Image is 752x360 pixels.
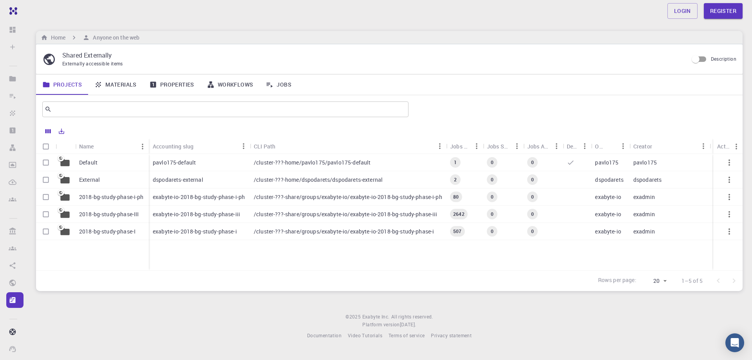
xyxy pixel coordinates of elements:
a: Terms of service [389,332,425,340]
h6: Anyone on the web [90,33,139,42]
div: Jobs Subm. [483,139,523,154]
span: © 2025 [345,313,362,321]
p: dspodarets-external [153,176,203,184]
span: 2 [451,176,460,183]
p: 2018-bg-study-phase-i-ph [79,193,144,201]
span: 0 [528,194,537,200]
button: Menu [578,140,591,152]
span: 0 [528,211,537,217]
a: Documentation [307,332,342,340]
div: Jobs Total [450,139,470,154]
button: Menu [697,140,710,152]
a: Privacy statement [431,332,472,340]
span: 0 [528,176,537,183]
a: Projects [36,74,88,95]
p: exabyte-io [595,210,621,218]
span: [DATE] . [400,321,416,327]
div: Owner [595,139,604,154]
div: Jobs Active [527,139,550,154]
h6: Home [48,33,65,42]
div: Default [563,139,591,154]
button: Menu [550,140,563,152]
p: exabyte-io [595,193,621,201]
p: exabyte-io-2018-bg-study-phase-i-ph [153,193,245,201]
div: Jobs Total [446,139,483,154]
p: Default [79,159,98,166]
button: Sort [193,140,206,152]
img: logo [6,7,17,15]
p: exadmin [633,210,655,218]
button: Menu [237,140,250,152]
a: Video Tutorials [348,332,382,340]
p: exabyte-io-2018-bg-study-phase-iii [153,210,240,218]
span: 0 [528,228,537,235]
a: Materials [88,74,143,95]
p: /cluster-???-home/pavlo175/pavlo175-default [254,159,371,166]
p: exabyte-io-2018-bg-study-phase-i [153,228,237,235]
a: Properties [143,74,201,95]
span: Platform version [362,321,399,329]
p: pavlo175-default [153,159,196,166]
p: exadmin [633,228,655,235]
p: Rows per page: [598,276,636,285]
span: Exabyte Inc. [362,313,390,320]
span: 0 [488,176,497,183]
p: dspodarets [633,176,662,184]
div: Creator [633,139,652,154]
span: All rights reserved. [391,313,433,321]
button: Menu [730,140,743,153]
div: Name [79,139,94,154]
span: 0 [488,194,497,200]
p: pavlo175 [633,159,657,166]
div: Actions [717,139,730,154]
p: /cluster-???-share/groups/exabyte-io/exabyte-io-2018-bg-study-phase-iii [254,210,437,218]
span: Terms of service [389,332,425,338]
div: 20 [640,275,669,287]
div: Accounting slug [149,139,250,154]
p: /cluster-???-share/groups/exabyte-io/exabyte-io-2018-bg-study-phase-i-ph [254,193,442,201]
p: /cluster-???-home/dspodarets/dspodarets-external [254,176,383,184]
p: 2018-bg-study-phase-III [79,210,139,218]
p: exadmin [633,193,655,201]
button: Columns [42,125,55,137]
a: Jobs [259,74,298,95]
span: 507 [450,228,465,235]
span: Privacy statement [431,332,472,338]
button: Menu [617,140,629,152]
nav: breadcrumb [39,33,141,42]
div: CLI Path [254,139,275,154]
a: Workflows [201,74,260,95]
a: Register [704,3,743,19]
p: 1–5 of 5 [681,277,703,285]
p: exabyte-io [595,228,621,235]
p: Shared Externally [62,51,682,60]
button: Sort [652,140,665,152]
div: Open Intercom Messenger [725,333,744,352]
div: Icon [56,139,75,154]
span: 0 [528,159,537,166]
a: Exabyte Inc. [362,313,390,321]
a: [DATE]. [400,321,416,329]
div: Jobs Subm. [487,139,511,154]
div: Name [75,139,149,154]
button: Sort [94,140,107,153]
span: Documentation [307,332,342,338]
button: Export [55,125,68,137]
div: Jobs Active [523,139,563,154]
p: pavlo175 [595,159,618,166]
button: Menu [136,140,149,153]
a: Login [667,3,698,19]
div: Actions [713,139,743,154]
span: 0 [488,228,497,235]
div: Creator [629,139,710,154]
button: Menu [470,140,483,152]
span: Description [711,56,736,62]
button: Menu [434,140,446,152]
p: /cluster-???-share/groups/exabyte-io/exabyte-io-2018-bg-study-phase-i [254,228,434,235]
span: 80 [450,194,462,200]
div: Accounting slug [153,139,193,154]
span: Externally accessible items [62,60,123,67]
p: dspodarets [595,176,624,184]
div: CLI Path [250,139,446,154]
span: 0 [488,211,497,217]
